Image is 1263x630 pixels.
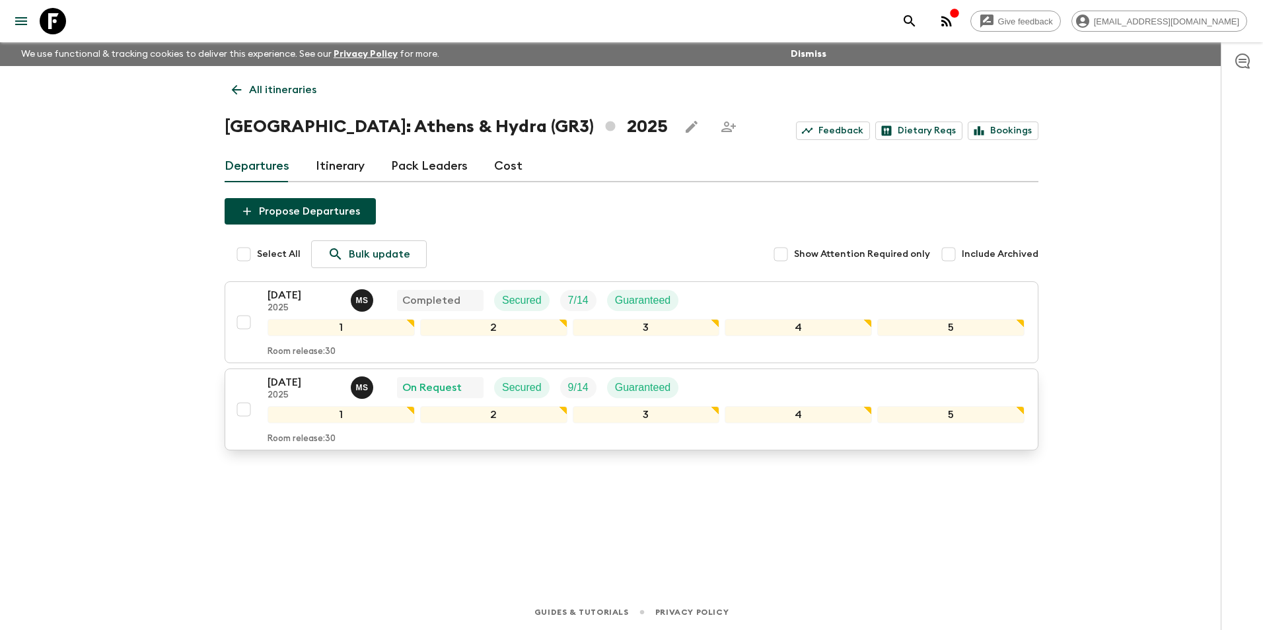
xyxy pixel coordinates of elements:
div: 3 [573,319,720,336]
div: 4 [725,406,872,423]
a: Bookings [968,122,1038,140]
a: Give feedback [970,11,1061,32]
p: [DATE] [268,374,340,390]
p: [DATE] [268,287,340,303]
span: Show Attention Required only [794,248,930,261]
a: All itineraries [225,77,324,103]
span: Magda Sotiriadis [351,293,376,304]
p: Room release: 30 [268,347,336,357]
div: Trip Fill [560,377,596,398]
div: Secured [494,290,550,311]
div: 2 [420,319,567,336]
p: Secured [502,293,542,308]
p: Guaranteed [615,380,671,396]
p: We use functional & tracking cookies to deliver this experience. See our for more. [16,42,445,66]
div: 2 [420,406,567,423]
span: Give feedback [991,17,1060,26]
button: [DATE]2025Magda SotiriadisOn RequestSecuredTrip FillGuaranteed12345Room release:30 [225,368,1038,450]
button: MS [351,376,376,399]
button: [DATE]2025Magda SotiriadisCompletedSecuredTrip FillGuaranteed12345Room release:30 [225,281,1038,363]
a: Itinerary [316,151,365,182]
a: Guides & Tutorials [534,605,629,619]
div: Trip Fill [560,290,596,311]
div: Secured [494,377,550,398]
h1: [GEOGRAPHIC_DATA]: Athens & Hydra (GR3) 2025 [225,114,668,140]
a: Departures [225,151,289,182]
span: Share this itinerary [715,114,742,140]
a: Cost [494,151,523,182]
div: [EMAIL_ADDRESS][DOMAIN_NAME] [1071,11,1247,32]
button: Propose Departures [225,198,376,225]
p: All itineraries [249,82,316,98]
span: [EMAIL_ADDRESS][DOMAIN_NAME] [1087,17,1246,26]
p: Secured [502,380,542,396]
a: Privacy Policy [655,605,729,619]
button: Edit this itinerary [678,114,705,140]
span: Include Archived [962,248,1038,261]
div: 5 [877,406,1025,423]
a: Pack Leaders [391,151,468,182]
p: 2025 [268,303,340,314]
span: Select All [257,248,301,261]
a: Dietary Reqs [875,122,962,140]
a: Bulk update [311,240,427,268]
button: search adventures [896,8,923,34]
div: 3 [573,406,720,423]
button: Dismiss [787,45,830,63]
a: Feedback [796,122,870,140]
div: 4 [725,319,872,336]
span: Magda Sotiriadis [351,380,376,391]
p: Room release: 30 [268,434,336,444]
p: 7 / 14 [568,293,589,308]
a: Privacy Policy [334,50,398,59]
div: 5 [877,319,1025,336]
button: menu [8,8,34,34]
p: Completed [402,293,460,308]
p: Bulk update [349,246,410,262]
p: 9 / 14 [568,380,589,396]
p: M S [355,382,368,393]
div: 1 [268,406,415,423]
p: 2025 [268,390,340,401]
p: On Request [402,380,462,396]
p: Guaranteed [615,293,671,308]
div: 1 [268,319,415,336]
